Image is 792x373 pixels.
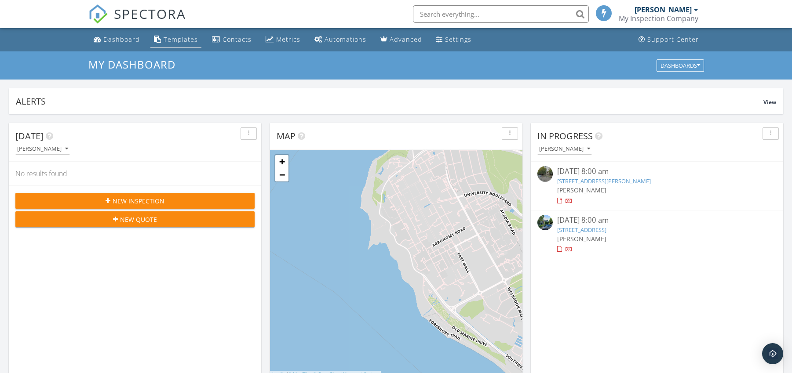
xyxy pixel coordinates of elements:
[635,32,702,48] a: Support Center
[15,143,70,155] button: [PERSON_NAME]
[763,98,776,106] span: View
[9,162,261,185] div: No results found
[539,146,590,152] div: [PERSON_NAME]
[537,215,777,254] a: [DATE] 8:00 am [STREET_ADDRESS] [PERSON_NAME]
[275,155,288,168] a: Zoom in
[762,343,783,364] div: Open Intercom Messenger
[88,57,175,72] span: My Dashboard
[537,130,593,142] span: In Progress
[390,35,422,43] div: Advanced
[445,35,471,43] div: Settings
[557,226,606,234] a: [STREET_ADDRESS]
[114,4,186,23] span: SPECTORA
[325,35,366,43] div: Automations
[557,235,606,243] span: [PERSON_NAME]
[657,59,704,72] button: Dashboards
[557,166,756,177] div: [DATE] 8:00 am
[262,32,304,48] a: Metrics
[557,186,606,194] span: [PERSON_NAME]
[537,166,553,181] img: streetview
[311,32,370,48] a: Automations (Basic)
[276,35,300,43] div: Metrics
[377,32,426,48] a: Advanced
[15,193,255,209] button: New Inspection
[120,215,157,224] span: New Quote
[103,35,140,43] div: Dashboard
[113,196,164,206] span: New Inspection
[88,4,108,24] img: The Best Home Inspection Software - Spectora
[557,177,651,185] a: [STREET_ADDRESS][PERSON_NAME]
[223,35,252,43] div: Contacts
[557,215,756,226] div: [DATE] 8:00 am
[537,215,553,230] img: streetview
[16,95,763,107] div: Alerts
[635,5,692,14] div: [PERSON_NAME]
[277,130,296,142] span: Map
[433,32,475,48] a: Settings
[275,168,288,181] a: Zoom out
[208,32,255,48] a: Contacts
[619,14,698,23] div: My Inspection Company
[15,211,255,227] button: New Quote
[15,130,44,142] span: [DATE]
[88,12,186,30] a: SPECTORA
[90,32,143,48] a: Dashboard
[164,35,198,43] div: Templates
[17,146,68,152] div: [PERSON_NAME]
[661,62,700,69] div: Dashboards
[413,5,589,23] input: Search everything...
[150,32,201,48] a: Templates
[537,143,592,155] button: [PERSON_NAME]
[647,35,699,43] div: Support Center
[537,166,777,205] a: [DATE] 8:00 am [STREET_ADDRESS][PERSON_NAME] [PERSON_NAME]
